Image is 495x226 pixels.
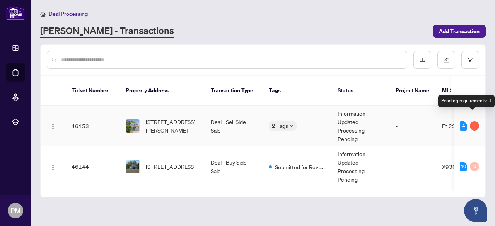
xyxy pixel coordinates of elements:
[442,163,470,170] span: X9363984
[439,25,480,37] span: Add Transaction
[433,25,486,38] button: Add Transaction
[205,76,263,106] th: Transaction Type
[40,24,174,38] a: [PERSON_NAME] - Transactions
[6,6,25,20] img: logo
[205,106,263,146] td: Deal - Sell Side Sale
[461,51,479,69] button: filter
[331,146,389,187] td: Information Updated - Processing Pending
[50,124,56,130] img: Logo
[65,106,119,146] td: 46153
[460,121,467,131] div: 4
[126,119,139,133] img: thumbnail-img
[272,121,288,130] span: 2 Tags
[460,162,467,171] div: 10
[442,122,473,129] span: E12290154
[464,199,487,222] button: Open asap
[290,124,294,128] span: down
[47,120,59,132] button: Logo
[331,106,389,146] td: Information Updated - Processing Pending
[468,57,473,63] span: filter
[389,76,436,106] th: Project Name
[275,163,325,171] span: Submitted for Review
[436,76,482,106] th: MLS #
[205,146,263,187] td: Deal - Buy Side Sale
[10,205,20,216] span: PM
[437,51,455,69] button: edit
[470,162,479,171] div: 0
[146,162,195,171] span: [STREET_ADDRESS]
[331,76,389,106] th: Status
[146,117,198,134] span: [STREET_ADDRESS][PERSON_NAME]
[263,76,331,106] th: Tags
[126,160,139,173] img: thumbnail-img
[40,11,46,17] span: home
[389,146,436,187] td: -
[65,76,119,106] th: Ticket Number
[65,146,119,187] td: 46144
[420,57,425,63] span: download
[470,121,479,131] div: 1
[119,76,205,106] th: Property Address
[47,160,59,173] button: Logo
[50,164,56,170] img: Logo
[413,51,431,69] button: download
[389,106,436,146] td: -
[49,10,88,17] span: Deal Processing
[438,95,495,107] div: Pending requirements: 1
[444,57,449,63] span: edit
